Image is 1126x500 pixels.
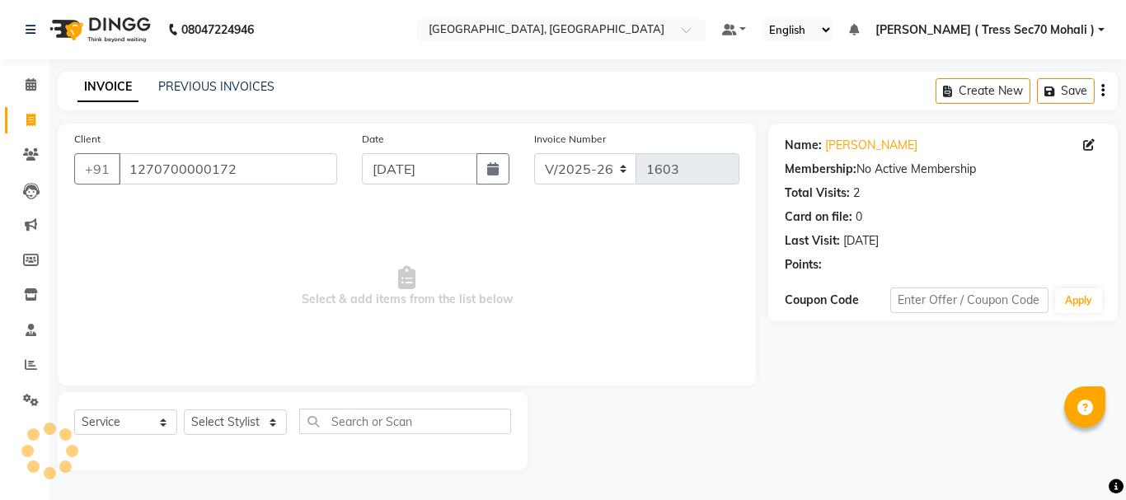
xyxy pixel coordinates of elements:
[785,232,840,250] div: Last Visit:
[785,161,856,178] div: Membership:
[1055,288,1102,313] button: Apply
[158,79,274,94] a: PREVIOUS INVOICES
[890,287,1049,313] input: Enter Offer / Coupon Code
[77,72,138,102] a: INVOICE
[853,185,860,202] div: 2
[785,161,1101,178] div: No Active Membership
[875,21,1095,39] span: [PERSON_NAME] ( Tress Sec70 Mohali )
[785,256,822,273] div: Points:
[785,137,822,154] div: Name:
[843,232,879,250] div: [DATE]
[785,292,890,309] div: Coupon Code
[856,208,862,226] div: 0
[1057,434,1110,484] iframe: chat widget
[362,132,384,147] label: Date
[1037,78,1095,104] button: Save
[42,7,155,53] img: logo
[181,7,254,53] b: 08047224946
[119,153,337,185] input: Search by Name/Mobile/Email/Code
[299,409,511,434] input: Search or Scan
[785,185,850,202] div: Total Visits:
[74,132,101,147] label: Client
[74,204,739,369] span: Select & add items from the list below
[936,78,1030,104] button: Create New
[785,208,852,226] div: Card on file:
[74,153,120,185] button: +91
[534,132,606,147] label: Invoice Number
[825,137,917,154] a: [PERSON_NAME]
